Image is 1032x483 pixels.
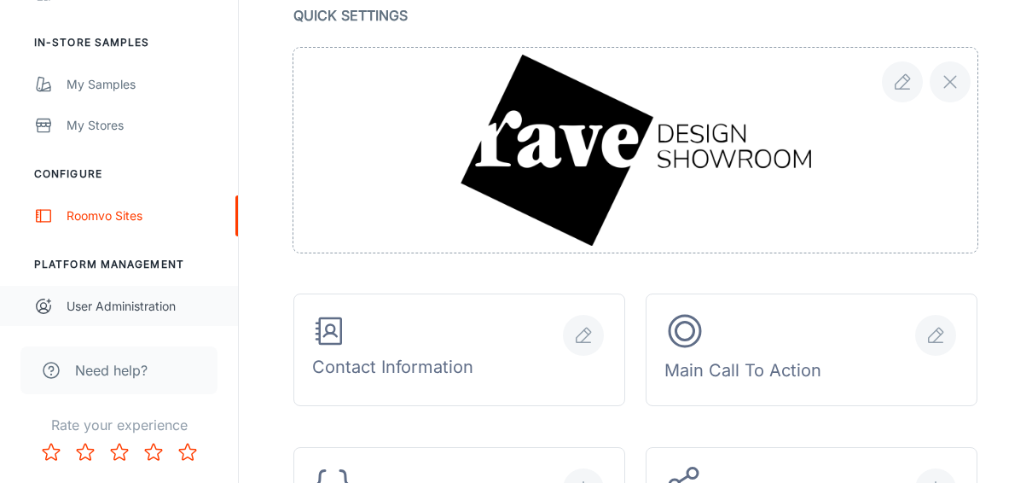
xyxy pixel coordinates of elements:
span: Need help? [75,360,148,381]
div: My Samples [67,75,221,94]
button: Rate 5 star [171,435,205,469]
p: Quick Settings [293,3,977,27]
button: Rate 1 star [34,435,68,469]
div: Main Call To Action [664,311,821,390]
button: Rate 4 star [136,435,171,469]
div: Roomvo Sites [67,207,221,225]
img: file preview [457,55,813,246]
p: Rate your experience [14,415,224,435]
div: My Stores [67,116,221,135]
button: Main Call To Action [646,294,977,406]
button: Rate 3 star [102,435,136,469]
div: User Administration [67,297,221,316]
button: Rate 2 star [68,435,102,469]
button: Contact Information [293,294,625,406]
div: Contact Information [312,314,473,387]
